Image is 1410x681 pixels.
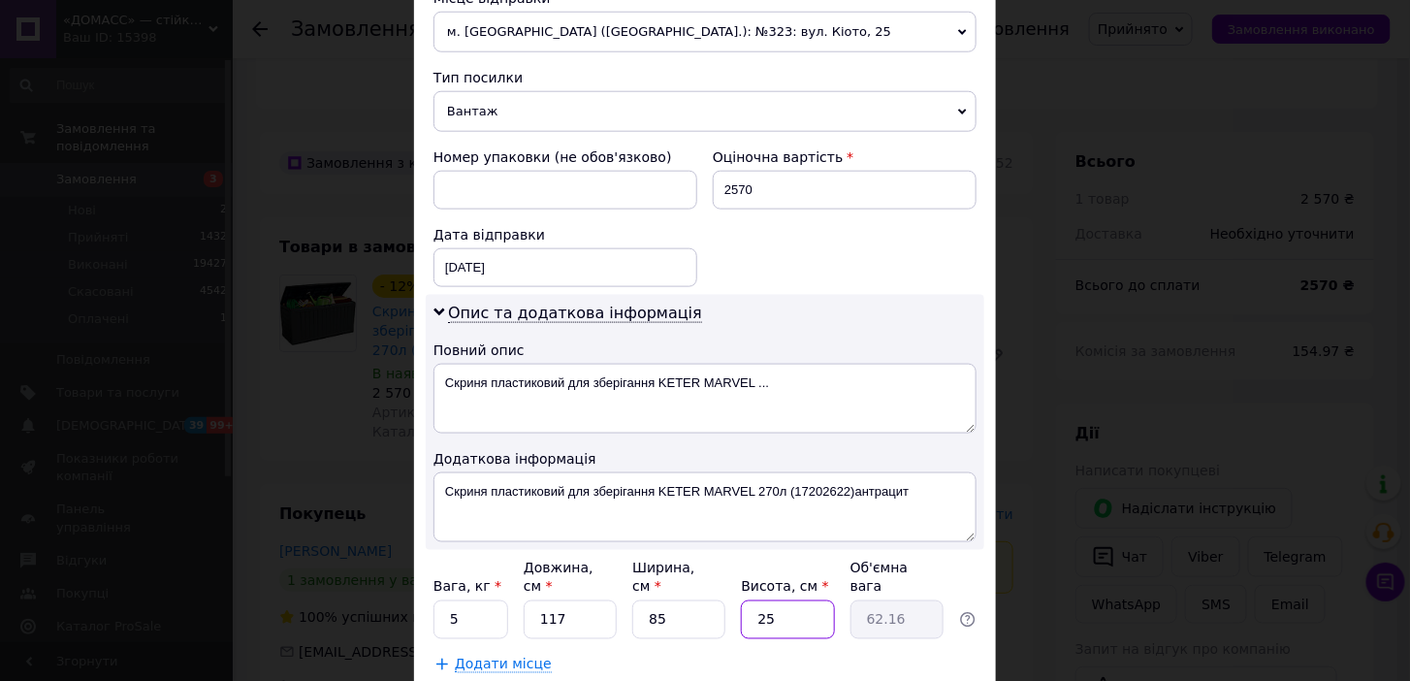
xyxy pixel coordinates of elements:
[433,225,697,244] div: Дата відправки
[433,70,523,85] span: Тип посилки
[433,147,697,167] div: Номер упаковки (не обов'язково)
[448,304,702,323] span: Опис та додаткова інформація
[433,91,977,132] span: Вантаж
[455,657,552,673] span: Додати місце
[850,558,944,597] div: Об'ємна вага
[741,579,828,595] label: Висота, см
[433,579,501,595] label: Вага, кг
[433,472,977,542] textarea: Скриня пластиковий для зберігання KETER MARVEL 270л (17202622)антрацит
[433,12,977,52] span: м. [GEOGRAPHIC_DATA] ([GEOGRAPHIC_DATA].): №323: вул. Кіото, 25
[433,340,977,360] div: Повний опис
[433,449,977,469] div: Додаткова інформація
[433,364,977,434] textarea: Скриня пластиковий для зберігання KETER MARVEL ...
[713,147,977,167] div: Оціночна вартість
[524,560,593,595] label: Довжина, см
[632,560,694,595] label: Ширина, см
